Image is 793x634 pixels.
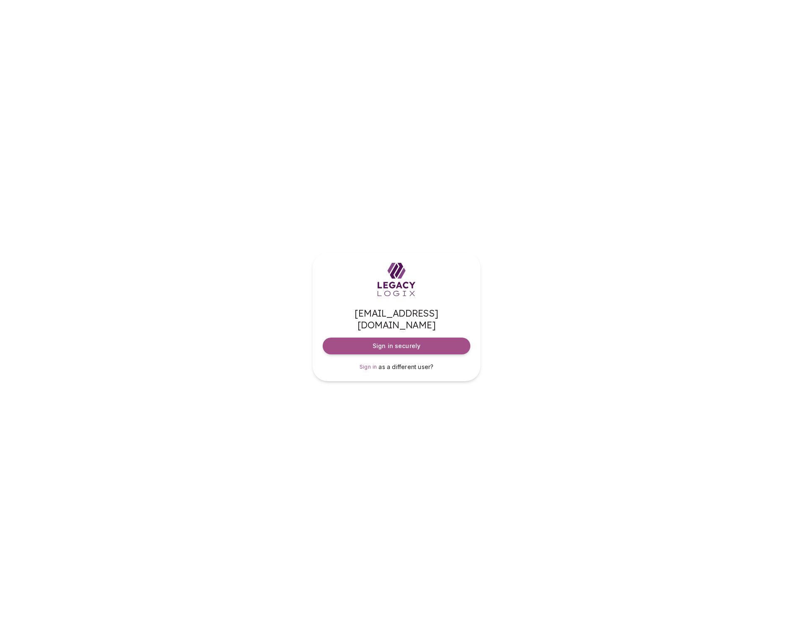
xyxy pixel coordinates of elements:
span: Sign in securely [373,342,420,350]
a: Sign in [360,363,377,371]
span: as a different user? [378,363,433,370]
span: [EMAIL_ADDRESS][DOMAIN_NAME] [323,307,470,331]
button: Sign in securely [323,338,470,354]
span: Sign in [360,364,377,370]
